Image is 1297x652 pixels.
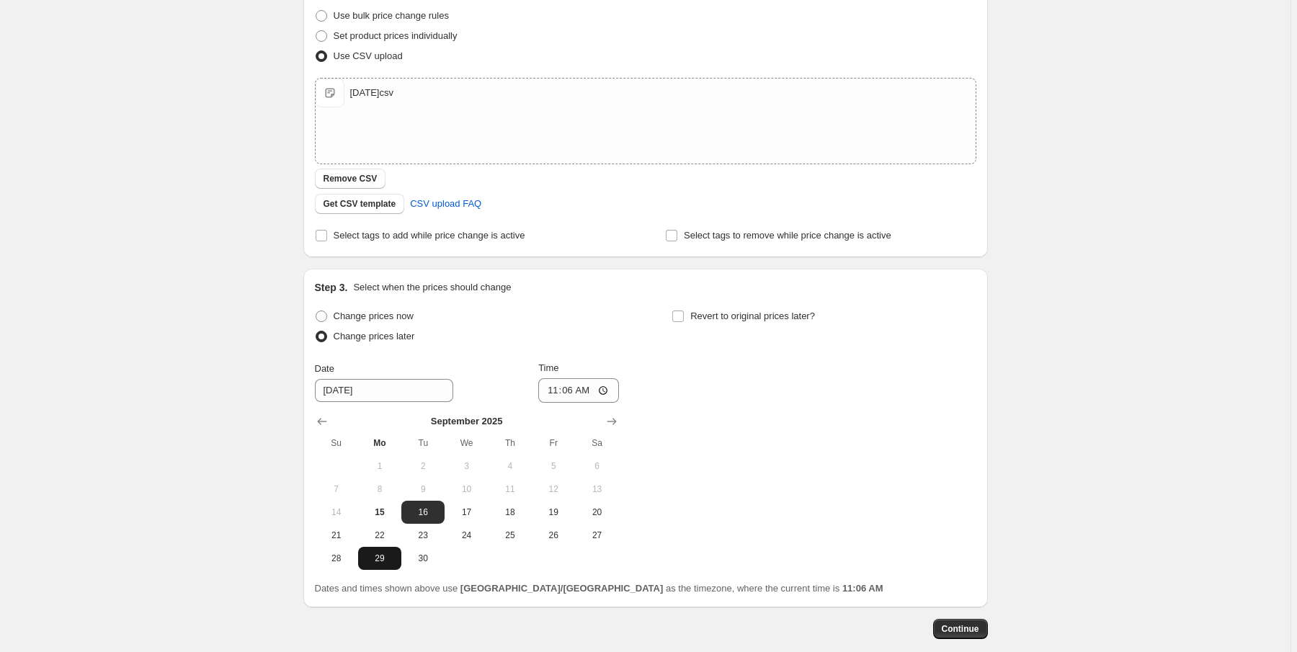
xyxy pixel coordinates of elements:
span: 27 [581,530,612,541]
span: We [450,437,482,449]
button: Wednesday September 10 2025 [445,478,488,501]
span: 21 [321,530,352,541]
span: 1 [364,460,396,472]
button: Wednesday September 17 2025 [445,501,488,524]
span: 15 [364,506,396,518]
span: Change prices now [334,311,414,321]
button: Sunday September 7 2025 [315,478,358,501]
span: 24 [450,530,482,541]
button: Thursday September 18 2025 [489,501,532,524]
button: Saturday September 20 2025 [575,501,618,524]
span: 13 [581,483,612,495]
span: Use bulk price change rules [334,10,449,21]
span: 17 [450,506,482,518]
th: Monday [358,432,401,455]
h2: Step 3. [315,280,348,295]
span: 2 [407,460,439,472]
button: Show previous month, August 2025 [312,411,332,432]
button: Sunday September 28 2025 [315,547,358,570]
button: Friday September 19 2025 [532,501,575,524]
button: Monday September 8 2025 [358,478,401,501]
span: Date [315,363,334,374]
button: Continue [933,619,988,639]
span: 6 [581,460,612,472]
th: Saturday [575,432,618,455]
b: [GEOGRAPHIC_DATA]/[GEOGRAPHIC_DATA] [460,583,663,594]
span: Set product prices individually [334,30,458,41]
button: Show next month, October 2025 [602,411,622,432]
th: Friday [532,432,575,455]
button: Monday September 22 2025 [358,524,401,547]
button: Tuesday September 9 2025 [401,478,445,501]
span: Dates and times shown above use as the timezone, where the current time is [315,583,883,594]
button: Tuesday September 2 2025 [401,455,445,478]
span: 9 [407,483,439,495]
button: Wednesday September 24 2025 [445,524,488,547]
button: Sunday September 14 2025 [315,501,358,524]
a: CSV upload FAQ [401,192,490,215]
button: Tuesday September 30 2025 [401,547,445,570]
button: Saturday September 27 2025 [575,524,618,547]
span: 14 [321,506,352,518]
button: Tuesday September 23 2025 [401,524,445,547]
input: 12:00 [538,378,619,403]
input: 9/15/2025 [315,379,453,402]
span: Fr [538,437,569,449]
span: 7 [321,483,352,495]
span: Th [494,437,526,449]
button: Saturday September 13 2025 [575,478,618,501]
button: Today Monday September 15 2025 [358,501,401,524]
span: Get CSV template [324,198,396,210]
span: 8 [364,483,396,495]
span: Change prices later [334,331,415,341]
button: Get CSV template [315,194,405,214]
button: Thursday September 11 2025 [489,478,532,501]
span: 11 [494,483,526,495]
button: Remove CSV [315,169,386,189]
button: Thursday September 4 2025 [489,455,532,478]
span: Revert to original prices later? [690,311,815,321]
span: 20 [581,506,612,518]
th: Sunday [315,432,358,455]
span: 26 [538,530,569,541]
button: Monday September 1 2025 [358,455,401,478]
button: Wednesday September 3 2025 [445,455,488,478]
span: Time [538,362,558,373]
span: CSV upload FAQ [410,197,481,211]
span: 28 [321,553,352,564]
button: Friday September 5 2025 [532,455,575,478]
button: Monday September 29 2025 [358,547,401,570]
span: 3 [450,460,482,472]
span: 23 [407,530,439,541]
button: Tuesday September 16 2025 [401,501,445,524]
span: Sa [581,437,612,449]
span: 12 [538,483,569,495]
span: 5 [538,460,569,472]
b: 11:06 AM [842,583,883,594]
span: Select tags to add while price change is active [334,230,525,241]
p: Select when the prices should change [353,280,511,295]
span: 22 [364,530,396,541]
span: Select tags to remove while price change is active [684,230,891,241]
span: 25 [494,530,526,541]
button: Friday September 26 2025 [532,524,575,547]
span: 4 [494,460,526,472]
span: 10 [450,483,482,495]
div: [DATE]csv [350,86,393,100]
span: Su [321,437,352,449]
th: Tuesday [401,432,445,455]
span: 16 [407,506,439,518]
span: 18 [494,506,526,518]
span: 19 [538,506,569,518]
th: Thursday [489,432,532,455]
button: Friday September 12 2025 [532,478,575,501]
button: Thursday September 25 2025 [489,524,532,547]
th: Wednesday [445,432,488,455]
span: Use CSV upload [334,50,403,61]
span: 29 [364,553,396,564]
span: Continue [942,623,979,635]
span: 30 [407,553,439,564]
button: Sunday September 21 2025 [315,524,358,547]
button: Saturday September 6 2025 [575,455,618,478]
span: Mo [364,437,396,449]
